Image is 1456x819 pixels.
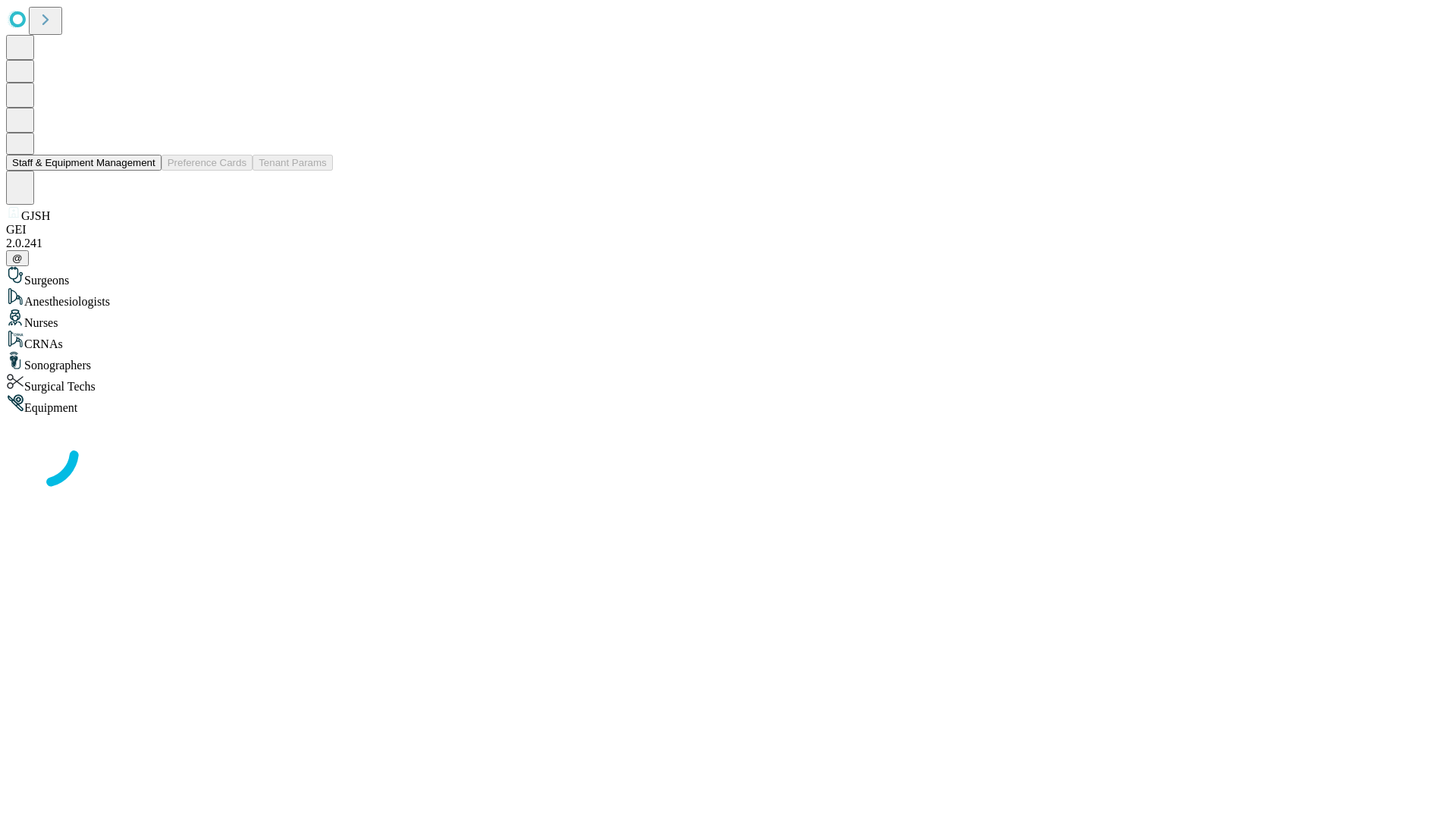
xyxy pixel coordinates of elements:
[21,209,50,222] span: GJSH
[6,250,29,266] button: @
[12,253,23,264] span: @
[6,287,1450,309] div: Anesthesiologists
[253,155,333,171] button: Tenant Params
[162,155,253,171] button: Preference Cards
[6,237,1450,250] div: 2.0.241
[6,223,1450,237] div: GEI
[6,309,1450,330] div: Nurses
[6,155,162,171] button: Staff & Equipment Management
[6,351,1450,372] div: Sonographers
[6,394,1450,415] div: Equipment
[6,372,1450,394] div: Surgical Techs
[6,266,1450,287] div: Surgeons
[6,330,1450,351] div: CRNAs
